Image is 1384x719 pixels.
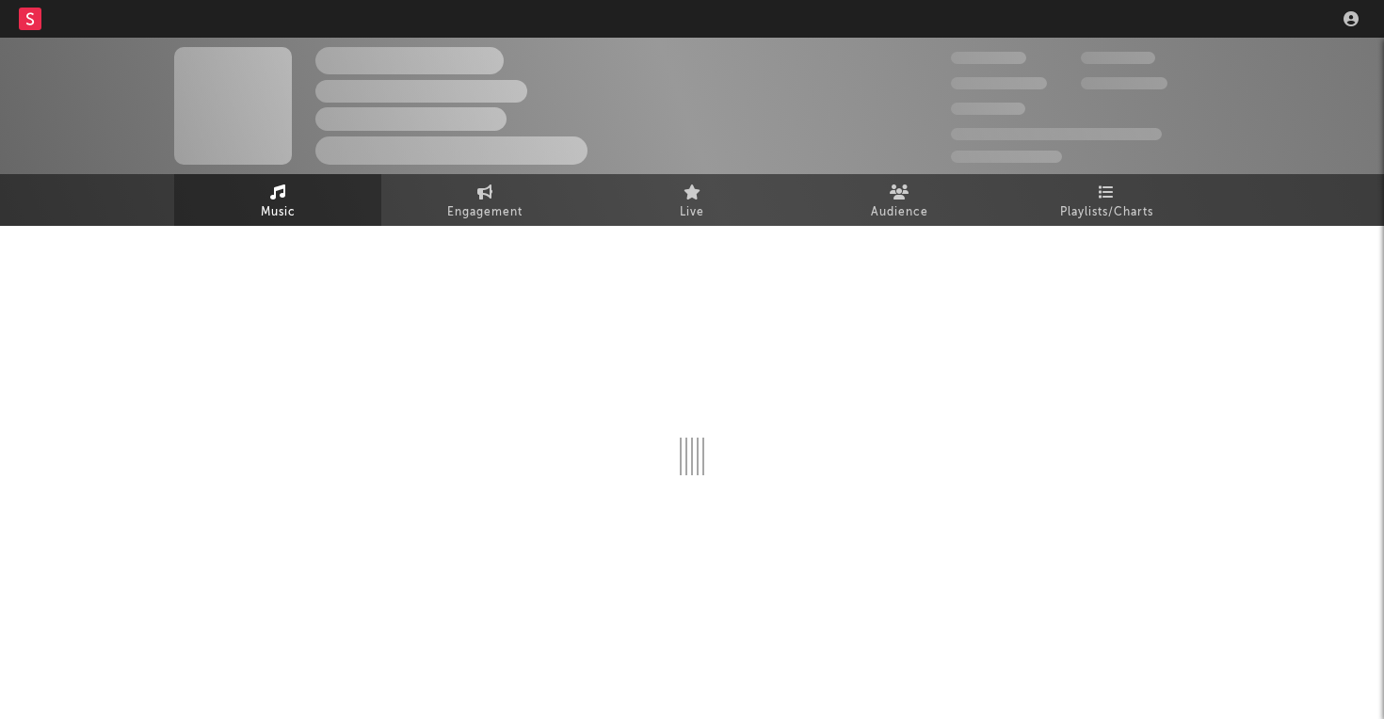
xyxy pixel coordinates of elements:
span: Audience [871,201,928,224]
a: Live [588,174,796,226]
a: Audience [796,174,1003,226]
span: Jump Score: 85.0 [951,151,1062,163]
span: Music [261,201,296,224]
span: Live [680,201,704,224]
span: 50,000,000 [951,77,1047,89]
span: 50,000,000 Monthly Listeners [951,128,1162,140]
span: 100,000 [951,103,1025,115]
a: Playlists/Charts [1003,174,1210,226]
span: Playlists/Charts [1060,201,1153,224]
span: 100,000 [1081,52,1155,64]
span: 1,000,000 [1081,77,1167,89]
a: Engagement [381,174,588,226]
a: Music [174,174,381,226]
span: 300,000 [951,52,1026,64]
span: Engagement [447,201,523,224]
